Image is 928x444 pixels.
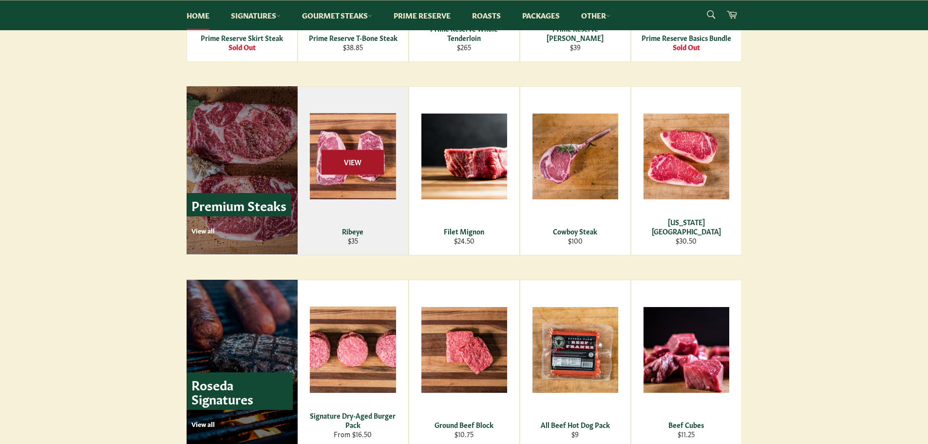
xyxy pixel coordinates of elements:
div: $38.85 [304,42,402,52]
div: $9 [526,429,624,439]
p: Premium Steaks [187,193,291,217]
div: [US_STATE][GEOGRAPHIC_DATA] [637,217,735,236]
a: Cowboy Steak Cowboy Steak $100 [520,86,631,255]
a: Filet Mignon Filet Mignon $24.50 [409,86,520,255]
div: From $16.50 [303,429,402,439]
p: Roseda Signatures [187,372,293,410]
a: Prime Reserve [384,0,460,30]
img: All Beef Hot Dog Pack [532,307,618,393]
a: Gourmet Steaks [292,0,382,30]
div: Sold Out [637,42,735,52]
img: Ground Beef Block [421,307,507,393]
a: Signatures [221,0,290,30]
a: Premium Steaks View all [187,86,298,254]
div: Sold Out [193,42,291,52]
a: New York Strip [US_STATE][GEOGRAPHIC_DATA] $30.50 [631,86,742,255]
div: $39 [526,42,624,52]
a: Home [177,0,219,30]
img: Signature Dry-Aged Burger Pack [310,307,396,393]
div: Prime Reserve Skirt Steak [193,33,291,42]
span: View [322,150,384,174]
div: Beef Cubes [637,420,735,429]
a: Ribeye Ribeye $35 View [298,86,409,255]
a: Packages [512,0,569,30]
img: New York Strip [644,114,729,199]
img: Beef Cubes [644,307,729,393]
div: $265 [415,42,513,52]
a: Roasts [462,0,511,30]
p: View all [191,226,291,235]
a: Other [571,0,620,30]
div: Ground Beef Block [415,420,513,429]
div: $24.50 [415,236,513,245]
div: Prime Reserve [PERSON_NAME] [526,24,624,43]
div: $100 [526,236,624,245]
p: View all [191,420,293,428]
div: Ribeye [303,227,402,236]
img: Cowboy Steak [532,114,618,199]
img: Filet Mignon [421,114,507,199]
div: Prime Reserve Basics Bundle [637,33,735,42]
div: $10.75 [415,429,513,439]
div: Filet Mignon [415,227,513,236]
div: $11.25 [637,429,735,439]
div: $30.50 [637,236,735,245]
div: All Beef Hot Dog Pack [526,420,624,429]
div: Prime Reserve T-Bone Steak [304,33,402,42]
div: Cowboy Steak [526,227,624,236]
div: Prime Reserve Whole Tenderloin [415,24,513,43]
div: Signature Dry-Aged Burger Pack [303,411,402,430]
